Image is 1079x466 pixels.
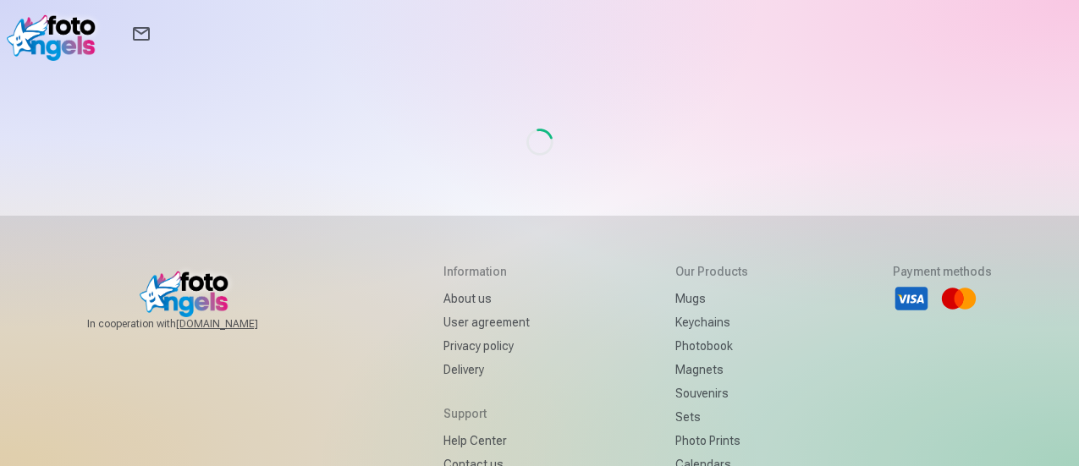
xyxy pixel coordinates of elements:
[87,317,299,331] span: In cooperation with
[675,263,748,280] h5: Our products
[443,358,530,381] a: Delivery
[443,334,530,358] a: Privacy policy
[443,263,530,280] h5: Information
[940,280,977,317] li: Mastercard
[675,310,748,334] a: Keychains
[675,358,748,381] a: Magnets
[675,429,748,452] a: Photo prints
[443,429,530,452] a: Help Center
[675,334,748,358] a: Photobook
[893,280,930,317] li: Visa
[443,310,530,334] a: User agreement
[7,7,104,61] img: /v1
[675,381,748,405] a: Souvenirs
[675,287,748,310] a: Mugs
[443,405,530,422] h5: Support
[893,263,992,280] h5: Payment methods
[176,317,299,331] a: [DOMAIN_NAME]
[675,405,748,429] a: Sets
[443,287,530,310] a: About us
